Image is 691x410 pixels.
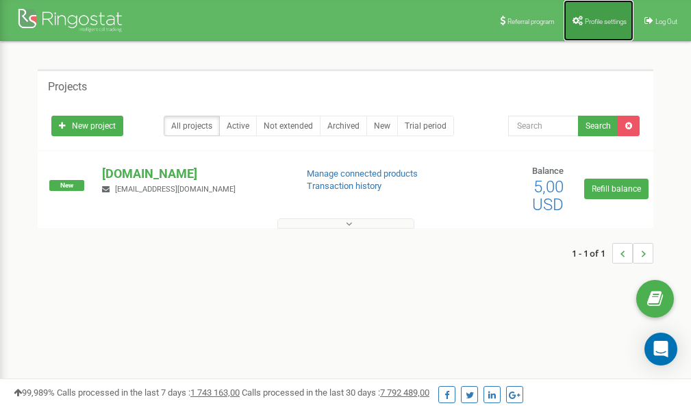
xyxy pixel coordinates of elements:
[532,177,564,214] span: 5,00 USD
[256,116,321,136] a: Not extended
[48,81,87,93] h5: Projects
[507,18,555,25] span: Referral program
[585,18,627,25] span: Profile settings
[51,116,123,136] a: New project
[397,116,454,136] a: Trial period
[532,166,564,176] span: Balance
[190,387,240,398] u: 1 743 163,00
[380,387,429,398] u: 7 792 489,00
[57,387,240,398] span: Calls processed in the last 7 days :
[307,168,418,179] a: Manage connected products
[508,116,579,136] input: Search
[366,116,398,136] a: New
[242,387,429,398] span: Calls processed in the last 30 days :
[219,116,257,136] a: Active
[164,116,220,136] a: All projects
[578,116,618,136] button: Search
[572,243,612,264] span: 1 - 1 of 1
[102,165,284,183] p: [DOMAIN_NAME]
[14,387,55,398] span: 99,989%
[572,229,653,277] nav: ...
[115,185,236,194] span: [EMAIL_ADDRESS][DOMAIN_NAME]
[49,180,84,191] span: New
[307,181,381,191] a: Transaction history
[320,116,367,136] a: Archived
[584,179,649,199] a: Refill balance
[644,333,677,366] div: Open Intercom Messenger
[655,18,677,25] span: Log Out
